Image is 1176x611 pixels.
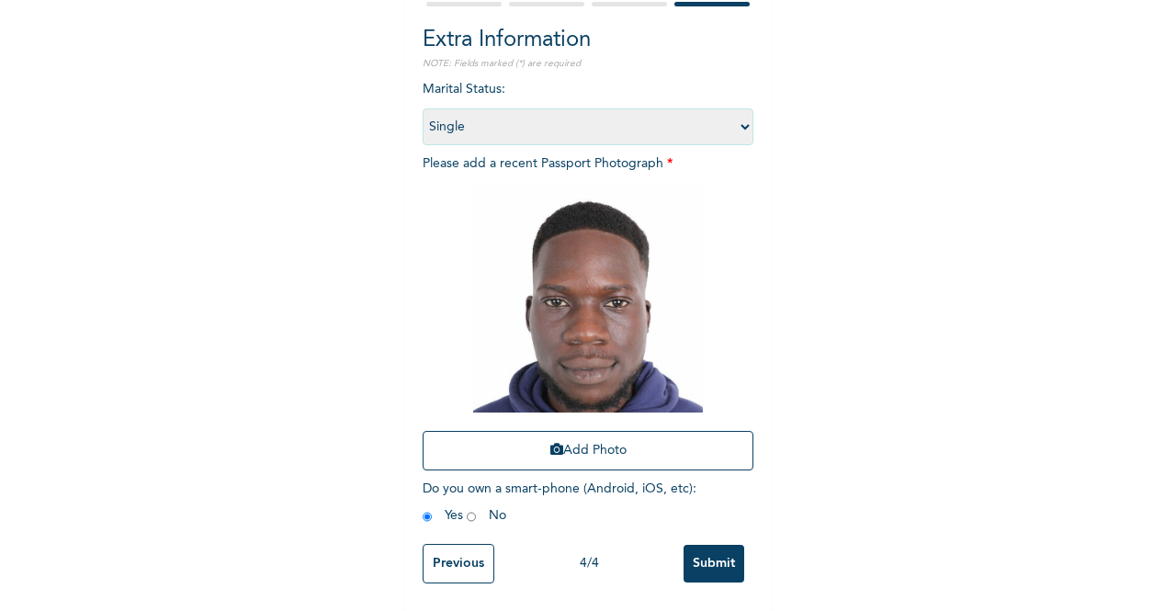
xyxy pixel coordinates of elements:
span: Marital Status : [423,83,753,133]
input: Submit [684,545,744,583]
span: Please add a recent Passport Photograph [423,157,753,480]
button: Add Photo [423,431,753,470]
input: Previous [423,544,494,583]
div: 4 / 4 [494,554,684,573]
img: Crop [473,183,703,413]
span: Do you own a smart-phone (Android, iOS, etc) : Yes No [423,482,696,523]
h2: Extra Information [423,24,753,57]
p: NOTE: Fields marked (*) are required [423,57,753,71]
